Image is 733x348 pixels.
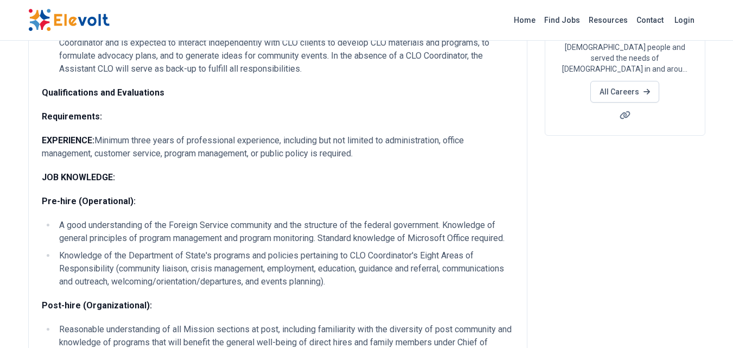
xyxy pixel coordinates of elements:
[42,134,514,160] p: Minimum three years of professional experience, including but not limited to administration, offi...
[632,11,668,29] a: Contact
[584,11,632,29] a: Resources
[590,81,659,103] a: All Careers
[56,249,514,288] li: Knowledge of the Department of State's programs and policies pertaining to CLO Coordinator's Eigh...
[42,111,102,122] strong: Requirements:
[509,11,540,29] a: Home
[42,172,115,182] strong: JOB KNOWLEDGE:
[28,9,110,31] img: Elevolt
[56,10,514,75] li: The Assistant CLO works with the CLO to identify needs within the diverse post community and resp...
[42,196,136,206] strong: Pre-hire (Operational):
[668,9,701,31] a: Login
[42,87,164,98] strong: Qualifications and Evaluations
[679,296,733,348] iframe: Chat Widget
[42,300,152,311] strong: Post-hire (Organizational):
[56,219,514,245] li: A good understanding of the Foreign Service community and the structure of the federal government...
[42,135,94,145] strong: EXPERIENCE:
[540,11,584,29] a: Find Jobs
